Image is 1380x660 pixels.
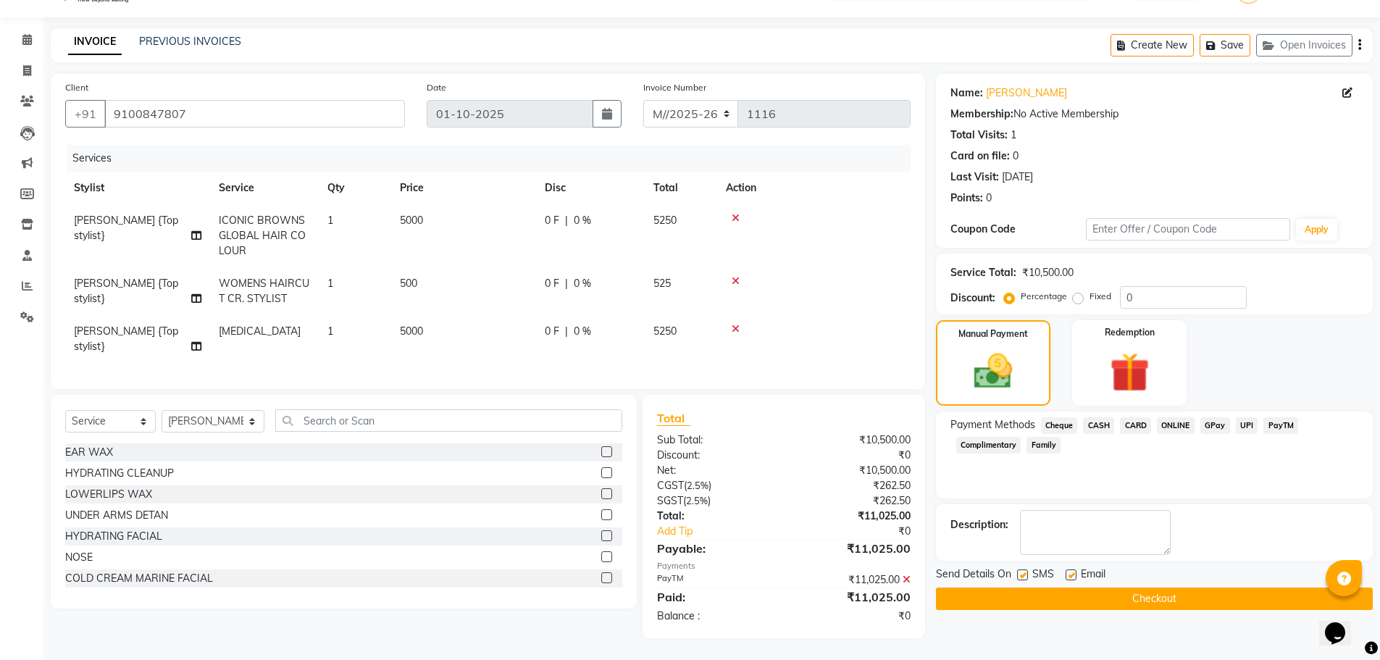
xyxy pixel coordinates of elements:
[65,487,152,502] div: LOWERLIPS WAX
[653,214,677,227] span: 5250
[950,106,1358,122] div: No Active Membership
[68,29,122,55] a: INVOICE
[646,509,784,524] div: Total:
[65,550,93,565] div: NOSE
[962,349,1024,393] img: _cash.svg
[65,100,106,128] button: +91
[400,277,417,290] span: 500
[1105,326,1155,339] label: Redemption
[327,214,333,227] span: 1
[784,540,921,557] div: ₹11,025.00
[574,276,591,291] span: 0 %
[936,588,1373,610] button: Checkout
[574,213,591,228] span: 0 %
[1021,290,1067,303] label: Percentage
[950,191,983,206] div: Points:
[950,417,1035,433] span: Payment Methods
[784,588,921,606] div: ₹11,025.00
[210,172,319,204] th: Service
[950,170,999,185] div: Last Visit:
[646,540,784,557] div: Payable:
[1090,290,1111,303] label: Fixed
[1086,218,1290,241] input: Enter Offer / Coupon Code
[545,276,559,291] span: 0 F
[67,145,921,172] div: Services
[784,433,921,448] div: ₹10,500.00
[391,172,536,204] th: Price
[1120,417,1151,434] span: CARD
[319,172,391,204] th: Qty
[687,480,708,491] span: 2.5%
[950,85,983,101] div: Name:
[1013,149,1019,164] div: 0
[1200,34,1250,57] button: Save
[646,463,784,478] div: Net:
[65,81,88,94] label: Client
[65,529,162,544] div: HYDRATING FACIAL
[219,325,301,338] span: [MEDICAL_DATA]
[1097,348,1162,397] img: _gift.svg
[958,327,1028,341] label: Manual Payment
[565,324,568,339] span: |
[646,478,784,493] div: ( )
[645,172,717,204] th: Total
[327,325,333,338] span: 1
[1319,602,1366,646] iframe: chat widget
[65,508,168,523] div: UNDER ARMS DETAN
[65,172,210,204] th: Stylist
[1236,417,1258,434] span: UPI
[646,609,784,624] div: Balance :
[646,572,784,588] div: PayTM
[1111,34,1194,57] button: Create New
[1026,437,1061,454] span: Family
[950,291,995,306] div: Discount:
[65,571,213,586] div: COLD CREAM MARINE FACIAL
[1263,417,1298,434] span: PayTM
[74,325,178,353] span: [PERSON_NAME] {Top stylist}
[1083,417,1114,434] span: CASH
[986,85,1067,101] a: [PERSON_NAME]
[1296,219,1337,241] button: Apply
[950,149,1010,164] div: Card on file:
[1081,567,1105,585] span: Email
[950,265,1016,280] div: Service Total:
[275,409,622,432] input: Search or Scan
[950,106,1013,122] div: Membership:
[104,100,405,128] input: Search by Name/Mobile/Email/Code
[784,448,921,463] div: ₹0
[950,128,1008,143] div: Total Visits:
[565,213,568,228] span: |
[139,35,241,48] a: PREVIOUS INVOICES
[1157,417,1195,434] span: ONLINE
[1041,417,1078,434] span: Cheque
[646,448,784,463] div: Discount:
[646,493,784,509] div: ( )
[427,81,446,94] label: Date
[717,172,911,204] th: Action
[536,172,645,204] th: Disc
[74,277,178,305] span: [PERSON_NAME] {Top stylist}
[686,495,708,506] span: 2.5%
[784,609,921,624] div: ₹0
[807,524,921,539] div: ₹0
[574,324,591,339] span: 0 %
[657,560,910,572] div: Payments
[219,214,306,257] span: ICONIC BROWNS GLOBAL HAIR COLOUR
[1032,567,1054,585] span: SMS
[657,494,683,507] span: SGST
[657,411,690,426] span: Total
[950,517,1008,532] div: Description:
[74,214,178,242] span: [PERSON_NAME] {Top stylist}
[956,437,1021,454] span: Complimentary
[219,277,309,305] span: WOMENS HAIRCUT CR. STYLIST
[545,213,559,228] span: 0 F
[784,572,921,588] div: ₹11,025.00
[936,567,1011,585] span: Send Details On
[784,509,921,524] div: ₹11,025.00
[327,277,333,290] span: 1
[784,493,921,509] div: ₹262.50
[986,191,992,206] div: 0
[400,214,423,227] span: 5000
[646,588,784,606] div: Paid:
[1256,34,1352,57] button: Open Invoices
